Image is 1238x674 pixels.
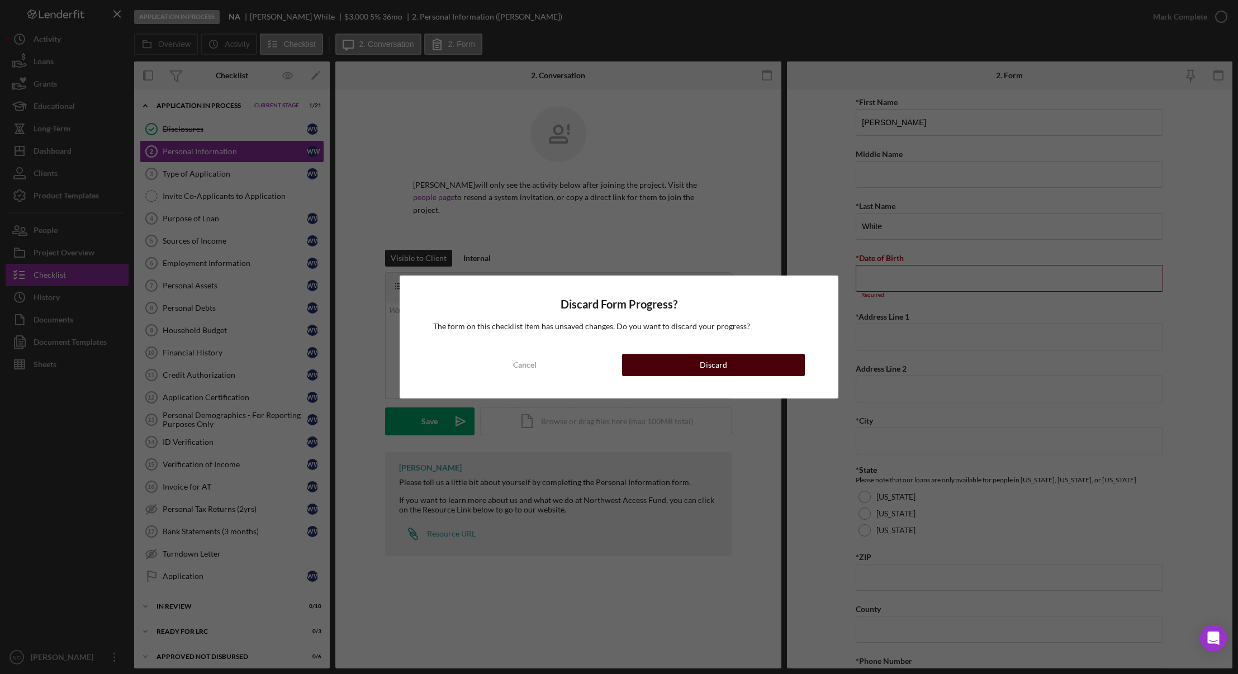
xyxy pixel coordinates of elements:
[433,321,750,331] span: The form on this checklist item has unsaved changes. Do you want to discard your progress?
[1200,625,1227,652] div: Open Intercom Messenger
[433,298,805,311] h4: Discard Form Progress?
[433,354,616,376] button: Cancel
[700,354,727,376] div: Discard
[513,354,537,376] div: Cancel
[622,354,805,376] button: Discard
